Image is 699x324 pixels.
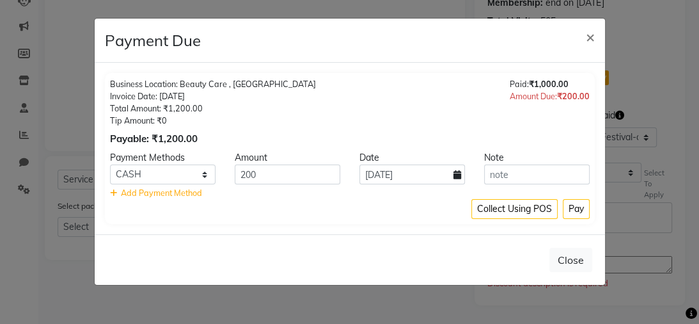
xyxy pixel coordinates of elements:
[110,90,316,102] div: Invoice Date: [DATE]
[557,91,590,101] span: ₹200.00
[105,29,201,52] h4: Payment Due
[529,79,569,89] span: ₹1,000.00
[110,132,316,147] div: Payable: ₹1,200.00
[110,115,316,127] div: Tip Amount: ₹0
[110,78,316,90] div: Business Location: Beauty Care , [GEOGRAPHIC_DATA]
[350,151,475,165] div: Date
[586,27,595,46] span: ×
[100,151,225,165] div: Payment Methods
[471,199,558,219] button: Collect Using POS
[510,90,590,102] div: Amount Due:
[484,165,590,184] input: note
[110,102,316,115] div: Total Amount: ₹1,200.00
[549,248,592,272] button: Close
[359,165,465,184] input: yyyy-mm-dd
[475,151,599,165] div: Note
[121,188,202,198] span: Add Payment Method
[563,199,590,219] button: Pay
[510,78,590,90] div: Paid:
[576,19,605,54] button: Close
[225,151,350,165] div: Amount
[235,165,340,184] input: Amount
